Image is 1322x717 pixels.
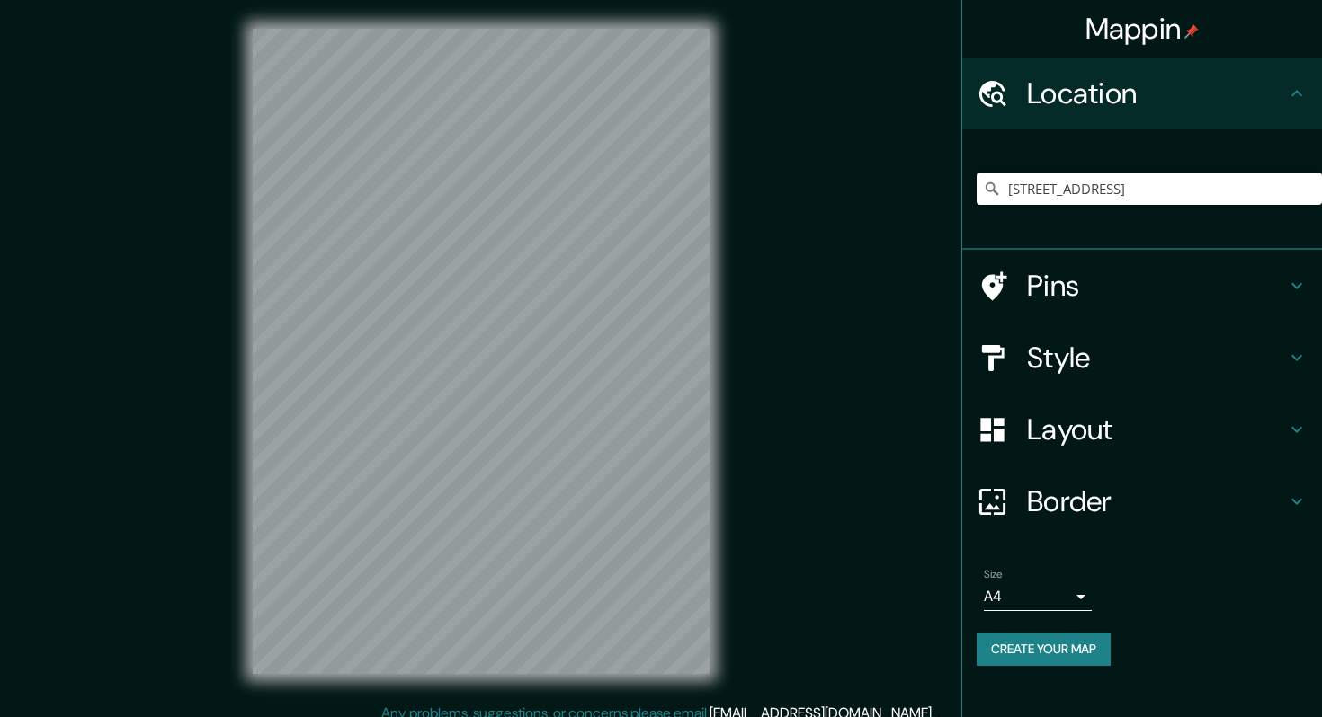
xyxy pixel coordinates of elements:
div: Border [962,465,1322,537]
h4: Location [1027,75,1286,111]
div: Style [962,322,1322,394]
h4: Border [1027,483,1286,519]
img: pin-icon.png [1184,24,1199,39]
h4: Layout [1027,412,1286,447]
div: Layout [962,394,1322,465]
button: Create your map [977,633,1111,666]
h4: Style [1027,340,1286,376]
label: Size [984,567,1003,582]
h4: Pins [1027,268,1286,304]
div: Pins [962,250,1322,322]
canvas: Map [253,29,710,674]
div: Location [962,58,1322,129]
h4: Mappin [1085,11,1200,47]
div: A4 [984,582,1092,611]
input: Pick your city or area [977,173,1322,205]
